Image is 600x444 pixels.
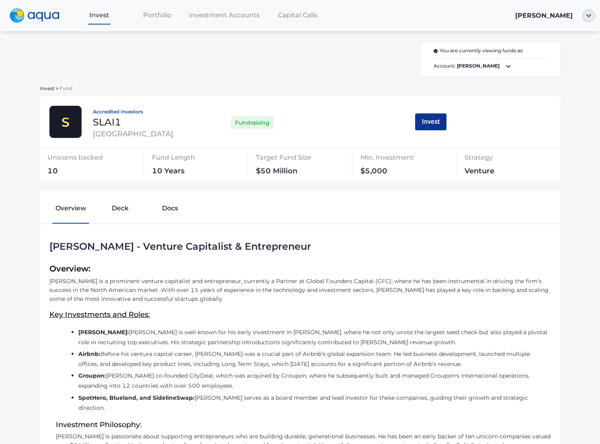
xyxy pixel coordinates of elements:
[415,113,446,130] button: Invest
[231,114,274,131] div: Fundraising
[59,85,72,91] span: Fund
[56,419,551,430] span: Investment Philosophy:
[278,11,317,19] span: Capital Calls
[49,263,551,275] span: Overview:
[360,151,454,167] div: Min. Investment
[78,372,106,379] b: Groupon:
[93,117,196,127] div: SLAI1
[78,350,530,368] span: Before his venture capital career, [PERSON_NAME] was a crucial part of Airbnb’s global expansion ...
[434,47,524,55] span: You are currently viewing funds as:
[434,49,440,53] img: i.svg
[47,167,126,178] div: 10
[78,394,195,401] b: SpotHero, Blueland, and SidelineSwap:
[56,87,58,90] img: sidearrow
[96,197,145,223] button: Deck
[78,329,547,346] span: [PERSON_NAME] is well-known for his early investment in [PERSON_NAME], where he not only wrote th...
[152,151,240,167] div: Fund Length
[46,197,96,223] button: Overview
[78,350,100,358] b: Airbnb:
[256,167,358,178] div: $50 Million
[263,7,333,23] a: Capital Calls
[582,9,595,22] img: ellipse
[256,151,358,167] div: Target Fund Size
[78,329,129,336] b: [PERSON_NAME]:
[49,240,551,253] div: [PERSON_NAME] - Venture Capitalist & Entrepreneur
[49,310,150,319] u: Key Investments and Roles:
[457,63,500,69] b: [PERSON_NAME]
[78,372,530,389] span: [PERSON_NAME] co-founded CityDeal, which was acquired by Groupon, where he subsequently built and...
[89,11,109,19] span: Invest
[93,109,196,114] div: Accredited Investors
[49,106,82,138] img: thamesville
[152,167,240,178] div: 10 Years
[78,394,528,411] span: [PERSON_NAME] serves as a board member and lead investor for these companies, guiding their growt...
[465,151,535,167] div: Strategy
[47,151,126,167] div: Unicorns backed
[10,8,59,23] img: logo
[360,167,454,178] div: $5,000
[430,62,550,71] span: Account:
[189,11,260,19] span: Investment Accounts
[58,84,72,92] a: Fund
[40,85,55,91] span: Invest
[71,7,128,23] a: Invest
[93,130,196,138] div: [GEOGRAPHIC_DATA]
[143,11,171,19] span: Portfolio
[145,197,195,223] button: Docs
[465,167,535,178] div: Venture
[128,7,186,23] a: Portfolio
[49,277,551,303] p: [PERSON_NAME] is a prominent venture capitalist and entrepreneur, currently a Partner at Global F...
[5,6,71,25] a: logo
[186,7,263,23] a: Investment Accounts
[515,12,573,19] span: [PERSON_NAME]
